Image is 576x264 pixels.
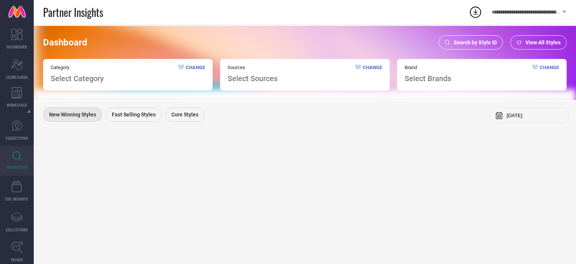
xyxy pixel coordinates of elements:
[5,196,28,202] span: CDC INSIGHTS
[51,74,104,83] span: Select Category
[540,65,559,83] span: Change
[43,5,103,20] span: Partner Insights
[405,74,451,83] span: Select Brands
[469,5,482,19] div: Open download list
[43,37,87,48] span: Dashboard
[186,65,205,83] span: Change
[112,112,156,118] span: Fast Selling Styles
[171,112,198,118] span: Core Styles
[7,44,27,50] span: DASHBOARD
[228,65,277,70] span: Sources
[10,257,23,262] span: TRENDS
[6,135,28,141] span: SUGGESTIONS
[6,164,27,170] span: INSPIRATION
[49,112,96,118] span: New Winning Styles
[363,65,382,83] span: Change
[51,65,104,70] span: Category
[6,74,28,80] span: SCORECARDS
[454,39,497,45] span: Search by Style ID
[525,39,561,45] span: View All Styles
[507,113,563,118] input: Select month
[228,74,277,83] span: Select Sources
[405,65,451,70] span: Brand
[6,227,28,232] span: COLLECTIONS
[7,102,27,108] span: WORKSPACE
